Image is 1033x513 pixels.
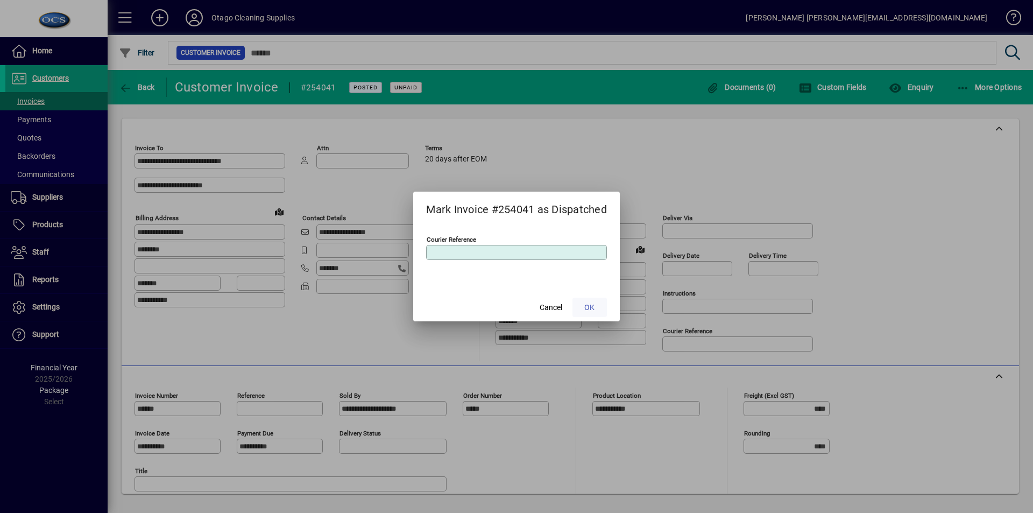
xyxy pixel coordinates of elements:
[413,192,620,223] h2: Mark Invoice #254041 as Dispatched
[584,302,595,313] span: OK
[534,298,568,317] button: Cancel
[540,302,562,313] span: Cancel
[572,298,607,317] button: OK
[427,236,476,243] mat-label: Courier Reference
